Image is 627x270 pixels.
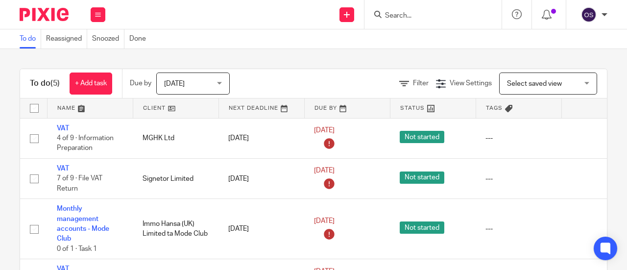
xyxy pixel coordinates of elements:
[46,29,87,49] a: Reassigned
[218,199,304,259] td: [DATE]
[413,80,429,87] span: Filter
[314,127,335,134] span: [DATE]
[92,29,124,49] a: Snoozed
[20,8,69,21] img: Pixie
[57,245,97,252] span: 0 of 1 · Task 1
[218,118,304,158] td: [DATE]
[400,221,444,234] span: Not started
[485,133,552,143] div: ---
[486,105,503,111] span: Tags
[133,118,218,158] td: MGHK Ltd
[57,205,109,242] a: Monthly management accounts - Mode Club
[507,80,562,87] span: Select saved view
[57,175,102,193] span: 7 of 9 · File VAT Return
[50,79,60,87] span: (5)
[130,78,151,88] p: Due by
[400,172,444,184] span: Not started
[129,29,151,49] a: Done
[400,131,444,143] span: Not started
[20,29,41,49] a: To do
[384,12,472,21] input: Search
[581,7,597,23] img: svg%3E
[450,80,492,87] span: View Settings
[314,218,335,224] span: [DATE]
[57,125,69,132] a: VAT
[133,199,218,259] td: Immo Hansa (UK) Limited ta Mode Club
[30,78,60,89] h1: To do
[485,224,552,234] div: ---
[218,158,304,198] td: [DATE]
[57,165,69,172] a: VAT
[314,168,335,174] span: [DATE]
[133,158,218,198] td: Signetor Limited
[164,80,185,87] span: [DATE]
[485,174,552,184] div: ---
[57,135,114,152] span: 4 of 9 · Information Preparation
[70,73,112,95] a: + Add task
